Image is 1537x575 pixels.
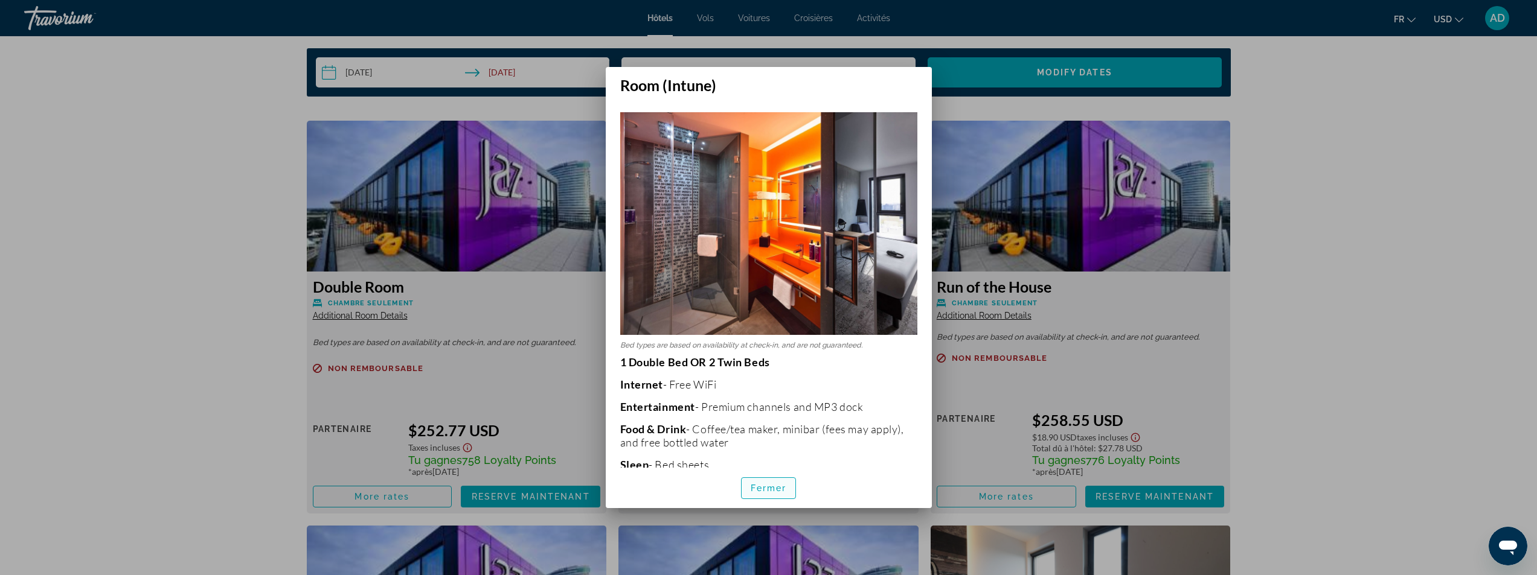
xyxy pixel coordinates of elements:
[620,400,695,413] b: Entertainment
[620,458,649,471] b: Sleep
[620,112,917,335] img: Room (Intune)
[620,341,917,349] p: Bed types are based on availability at check-in, and are not guaranteed.
[751,483,787,493] span: Fermer
[741,477,797,499] button: Fermer
[1489,527,1527,565] iframe: Button to launch messaging window
[620,458,917,471] p: - Bed sheets
[620,422,687,436] b: Food & Drink
[620,400,917,413] p: - Premium channels and MP3 dock
[620,422,917,449] p: - Coffee/tea maker, minibar (fees may apply), and free bottled water
[620,378,917,391] p: - Free WiFi
[606,67,932,94] h2: Room (Intune)
[620,378,664,391] b: Internet
[620,355,770,369] strong: 1 Double Bed OR 2 Twin Beds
